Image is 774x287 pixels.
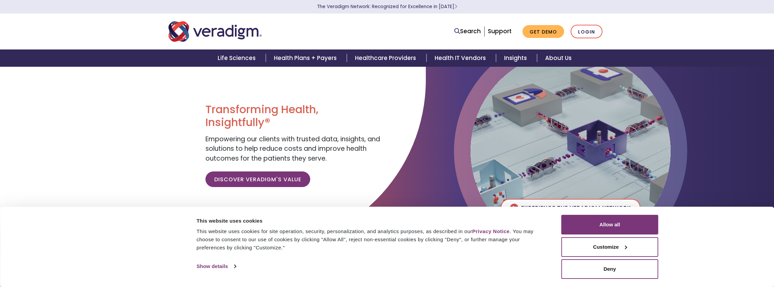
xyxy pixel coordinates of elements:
[561,237,658,257] button: Customize
[205,171,310,187] a: Discover Veradigm's Value
[197,261,236,271] a: Show details
[488,27,512,35] a: Support
[472,228,510,234] a: Privacy Notice
[205,103,382,129] h1: Transforming Health, Insightfully®
[426,49,496,67] a: Health IT Vendors
[454,3,457,10] span: Learn More
[537,49,580,67] a: About Us
[266,49,347,67] a: Health Plans + Payers
[197,217,546,225] div: This website uses cookies
[317,3,457,10] a: The Veradigm Network: Recognized for Excellence in [DATE]Learn More
[205,135,380,163] span: Empowering our clients with trusted data, insights, and solutions to help reduce costs and improv...
[347,49,426,67] a: Healthcare Providers
[496,49,537,67] a: Insights
[210,49,266,67] a: Life Sciences
[454,27,481,36] a: Search
[571,25,602,39] a: Login
[561,259,658,279] button: Deny
[522,25,564,38] a: Get Demo
[561,215,658,234] button: Allow all
[168,20,262,43] img: Veradigm logo
[197,227,546,252] div: This website uses cookies for site operation, security, personalization, and analytics purposes, ...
